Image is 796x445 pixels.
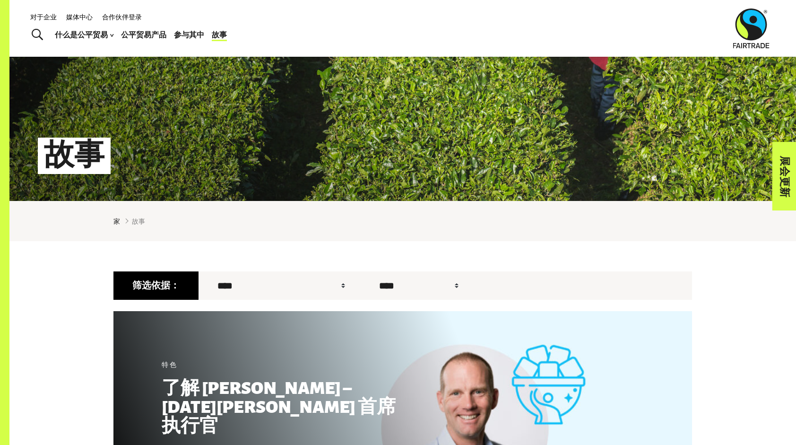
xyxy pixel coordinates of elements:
h6: 筛选依据： [113,271,199,300]
a: 对于企业 [30,13,57,21]
a: 故事 [212,28,227,42]
a: 合作伙伴登录 [102,13,142,21]
h2: 了解 [PERSON_NAME] – [DATE][PERSON_NAME] 首席执行官 [162,379,403,436]
h1: 故事 [38,138,111,174]
a: 媒体中心 [66,13,93,21]
a: 什么是公平贸易 [55,28,113,42]
font: 什么是公平贸易 [55,28,108,42]
a: 参与其中 [174,28,204,42]
span: 故事 [132,216,145,226]
img: Fairtrade Australia New Zealand logo [733,9,770,48]
a: 切换搜索 [26,23,49,47]
a: 家 [113,216,120,226]
a: 公平贸易产品 [121,28,166,42]
div: 特色 [162,359,403,369]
